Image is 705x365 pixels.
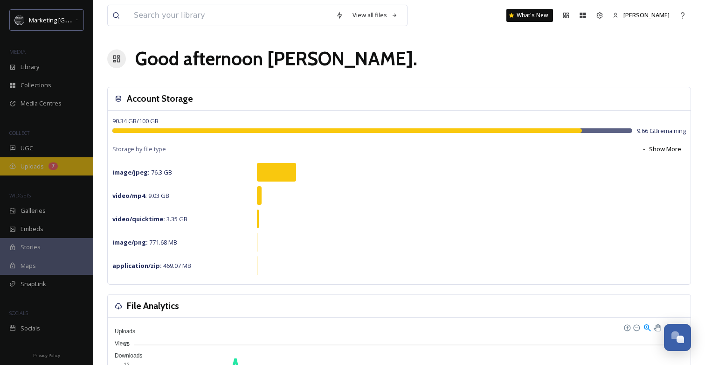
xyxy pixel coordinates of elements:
span: Marketing [GEOGRAPHIC_DATA] [29,15,117,24]
span: MEDIA [9,48,26,55]
span: 90.34 GB / 100 GB [112,117,159,125]
span: Library [21,63,39,71]
span: Collections [21,81,51,90]
div: Selection Zoom [643,323,651,331]
strong: image/jpeg : [112,168,150,176]
span: 76.3 GB [112,168,172,176]
div: Zoom In [623,324,630,330]
span: 469.07 MB [112,261,191,270]
span: Socials [21,324,40,333]
span: WIDGETS [9,192,31,199]
a: View all files [348,6,402,24]
span: 3.35 GB [112,215,187,223]
span: Embeds [21,225,43,233]
tspan: 15 [124,341,130,346]
a: Privacy Policy [33,349,60,360]
span: Uploads [108,328,135,335]
div: Menu [673,323,681,331]
strong: application/zip : [112,261,162,270]
div: Zoom Out [633,324,639,330]
span: Uploads [21,162,44,171]
span: 9.03 GB [112,191,169,200]
h3: File Analytics [127,299,179,313]
span: Privacy Policy [33,352,60,358]
div: Panning [654,324,659,330]
span: Media Centres [21,99,62,108]
span: 9.66 GB remaining [637,126,686,135]
a: [PERSON_NAME] [608,6,674,24]
h1: Good afternoon [PERSON_NAME] . [135,45,417,73]
span: SnapLink [21,280,46,288]
span: Galleries [21,206,46,215]
button: Show More [636,140,686,158]
span: Stories [21,243,41,252]
span: SOCIALS [9,309,28,316]
img: MC-Logo-01.svg [15,15,24,25]
span: UGC [21,144,33,153]
input: Search your library [129,5,331,26]
strong: video/mp4 : [112,191,147,200]
span: [PERSON_NAME] [623,11,670,19]
strong: video/quicktime : [112,215,165,223]
span: Views [108,340,130,347]
strong: image/png : [112,238,148,246]
span: Storage by file type [112,145,166,154]
div: 7 [48,162,58,170]
span: 771.68 MB [112,238,177,246]
div: Reset Zoom [664,323,672,331]
span: Maps [21,261,36,270]
h3: Account Storage [127,92,193,105]
button: Open Chat [664,324,691,351]
span: COLLECT [9,129,29,136]
a: What's New [506,9,553,22]
span: Downloads [108,352,142,359]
